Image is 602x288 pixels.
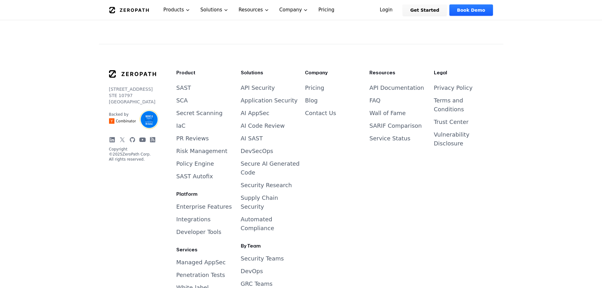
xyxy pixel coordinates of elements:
[369,84,424,91] a: API Documentation
[176,272,225,278] a: Penetration Tests
[241,70,300,76] h3: Solutions
[176,247,236,253] h3: Services
[241,280,273,287] a: GRC Teams
[176,259,226,266] a: Managed AppSec
[369,110,406,116] a: Wall of Fame
[176,203,232,210] a: Enterprise Features
[241,160,300,176] a: Secure AI Generated Code
[176,70,236,76] h3: Product
[434,84,473,91] a: Privacy Policy
[434,97,464,113] a: Terms and Conditions
[176,191,236,197] h3: Platform
[369,97,380,104] a: FAQ
[176,148,228,154] a: Risk Management
[176,135,209,142] a: PR Reviews
[305,70,364,76] h3: Company
[109,112,136,117] p: Backed by
[176,216,211,223] a: Integrations
[403,4,447,16] a: Get Started
[241,268,263,274] a: DevOps
[140,110,159,129] img: SOC2 Type II Certified
[109,86,156,105] p: [STREET_ADDRESS] STE 10797 [GEOGRAPHIC_DATA]
[241,122,285,129] a: AI Code Review
[149,137,156,143] a: Blog RSS Feed
[305,84,324,91] a: Pricing
[241,243,300,249] h3: By Team
[176,160,214,167] a: Policy Engine
[369,122,422,129] a: SARIF Comparison
[176,173,213,180] a: SAST Autofix
[176,84,191,91] a: SAST
[241,110,270,116] a: AI AppSec
[372,4,400,16] a: Login
[241,182,292,188] a: Security Research
[241,255,284,262] a: Security Teams
[241,135,263,142] a: AI SAST
[176,110,222,116] a: Secret Scanning
[434,119,469,125] a: Trust Center
[434,131,470,147] a: Vulnerability Disclosure
[449,4,493,16] a: Book Demo
[305,97,318,104] a: Blog
[176,97,188,104] a: SCA
[176,229,222,235] a: Developer Tools
[241,194,278,210] a: Supply Chain Security
[241,148,273,154] a: DevSecOps
[241,84,275,91] a: API Security
[241,216,274,231] a: Automated Compliance
[369,135,410,142] a: Service Status
[434,70,493,76] h3: Legal
[305,110,336,116] a: Contact Us
[176,122,185,129] a: IaC
[369,70,429,76] h3: Resources
[241,97,298,104] a: Application Security
[109,147,156,162] p: Copyright © 2025 ZeroPath Corp. All rights reserved.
